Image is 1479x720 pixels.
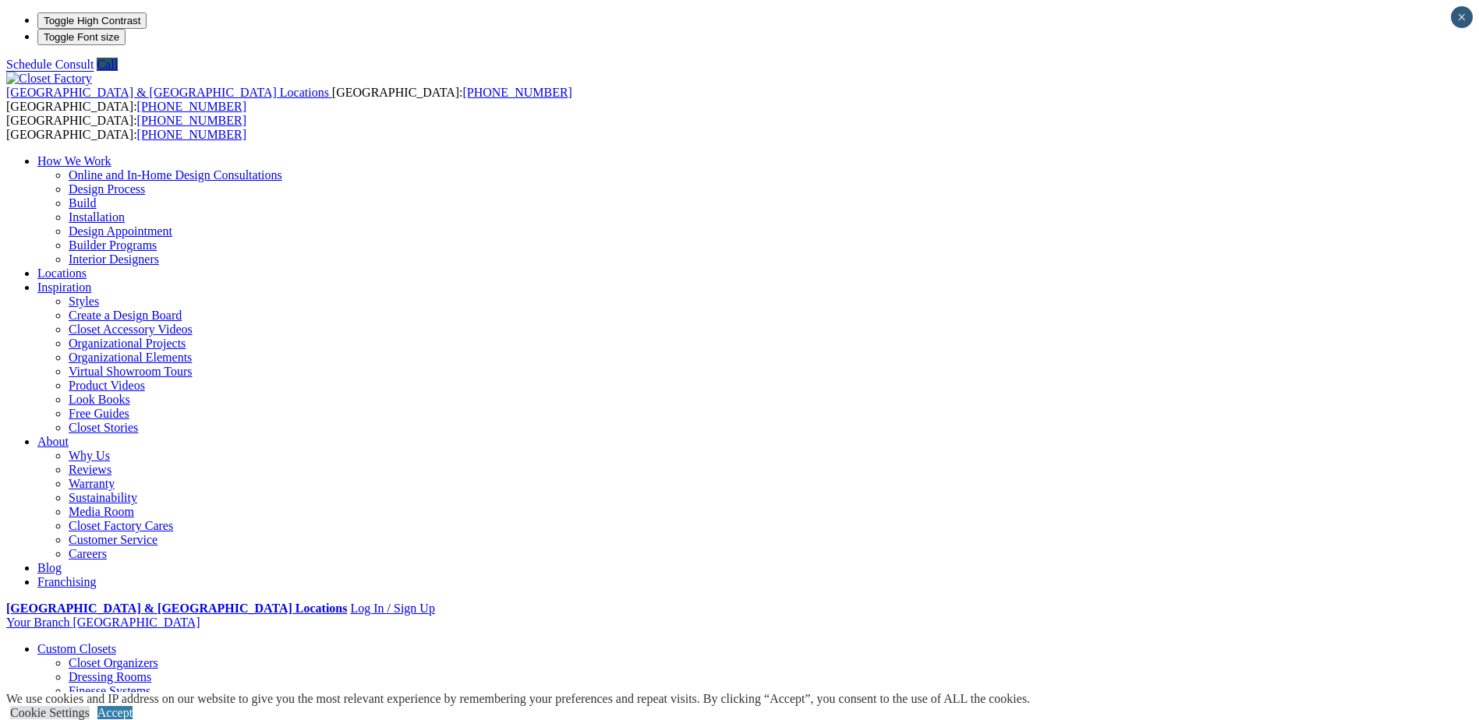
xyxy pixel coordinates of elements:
[69,407,129,420] a: Free Guides
[6,72,92,86] img: Closet Factory
[69,684,150,697] a: Finesse Systems
[69,519,173,532] a: Closet Factory Cares
[44,15,140,26] span: Toggle High Contrast
[69,168,282,182] a: Online and In-Home Design Consultations
[37,154,111,168] a: How We Work
[69,337,186,350] a: Organizational Projects
[37,435,69,448] a: About
[1451,6,1473,28] button: Close
[69,533,157,546] a: Customer Service
[137,100,246,113] a: [PHONE_NUMBER]
[6,86,329,99] span: [GEOGRAPHIC_DATA] & [GEOGRAPHIC_DATA] Locations
[37,575,97,588] a: Franchising
[462,86,571,99] a: [PHONE_NUMBER]
[69,252,159,266] a: Interior Designers
[69,365,193,378] a: Virtual Showroom Tours
[37,281,91,294] a: Inspiration
[69,393,130,406] a: Look Books
[69,463,111,476] a: Reviews
[69,421,138,434] a: Closet Stories
[97,706,133,719] a: Accept
[6,602,347,615] a: [GEOGRAPHIC_DATA] & [GEOGRAPHIC_DATA] Locations
[37,12,147,29] button: Toggle High Contrast
[73,616,200,629] span: [GEOGRAPHIC_DATA]
[69,182,145,196] a: Design Process
[37,642,116,655] a: Custom Closets
[69,656,158,669] a: Closet Organizers
[69,323,193,336] a: Closet Accessory Videos
[137,128,246,141] a: [PHONE_NUMBER]
[69,196,97,210] a: Build
[6,616,200,629] a: Your Branch [GEOGRAPHIC_DATA]
[69,379,145,392] a: Product Videos
[137,114,246,127] a: [PHONE_NUMBER]
[37,29,126,45] button: Toggle Font size
[69,238,157,252] a: Builder Programs
[44,31,119,43] span: Toggle Font size
[69,224,172,238] a: Design Appointment
[69,295,99,308] a: Styles
[69,449,110,462] a: Why Us
[6,114,246,141] span: [GEOGRAPHIC_DATA]: [GEOGRAPHIC_DATA]:
[6,86,332,99] a: [GEOGRAPHIC_DATA] & [GEOGRAPHIC_DATA] Locations
[69,670,151,683] a: Dressing Rooms
[69,505,134,518] a: Media Room
[37,266,87,280] a: Locations
[69,477,115,490] a: Warranty
[6,692,1030,706] div: We use cookies and IP address on our website to give you the most relevant experience by remember...
[6,86,572,113] span: [GEOGRAPHIC_DATA]: [GEOGRAPHIC_DATA]:
[69,309,182,322] a: Create a Design Board
[6,616,69,629] span: Your Branch
[69,547,107,560] a: Careers
[37,561,62,574] a: Blog
[350,602,434,615] a: Log In / Sign Up
[97,58,118,71] a: Call
[69,351,192,364] a: Organizational Elements
[6,58,94,71] a: Schedule Consult
[69,210,125,224] a: Installation
[10,706,90,719] a: Cookie Settings
[69,491,137,504] a: Sustainability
